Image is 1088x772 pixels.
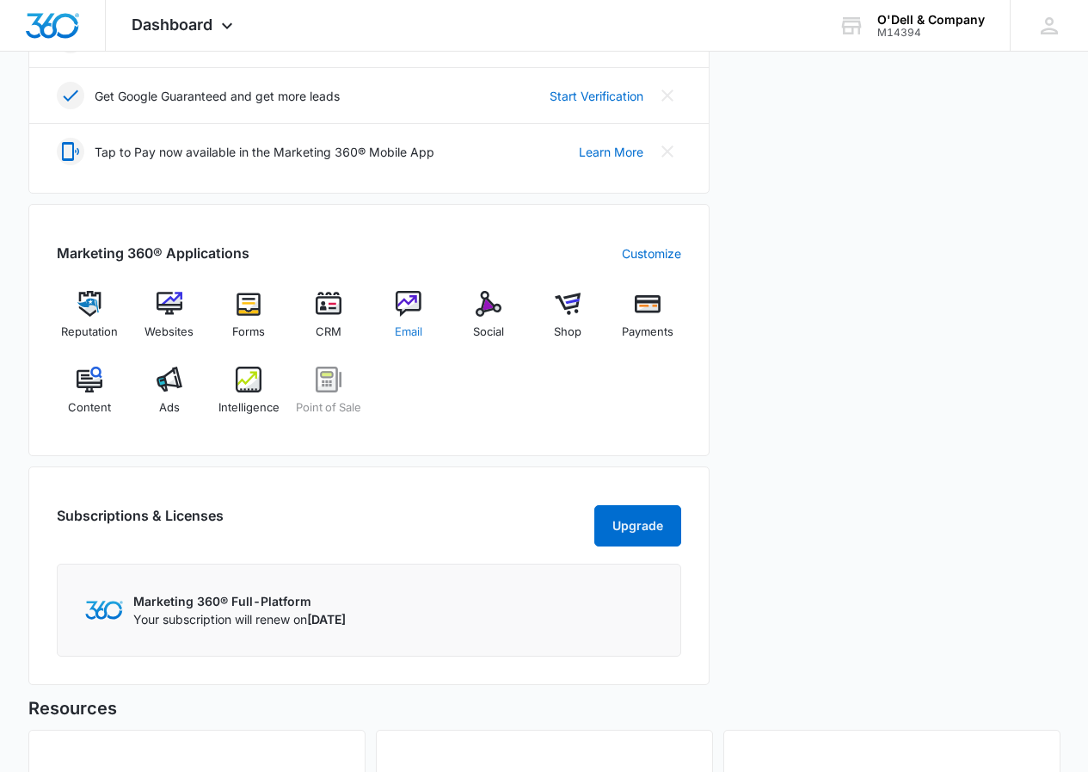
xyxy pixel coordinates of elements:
[216,367,282,429] a: Intelligence
[68,399,111,417] span: Content
[594,505,681,547] button: Upgrade
[579,143,643,161] a: Learn More
[232,324,265,341] span: Forms
[95,87,340,105] p: Get Google Guaranteed and get more leads
[615,291,681,353] a: Payments
[57,505,224,540] h2: Subscriptions & Licenses
[296,291,362,353] a: CRM
[57,243,249,263] h2: Marketing 360® Applications
[316,324,341,341] span: CRM
[455,291,521,353] a: Social
[877,13,985,27] div: account name
[376,291,442,353] a: Email
[132,15,212,34] span: Dashboard
[57,291,123,353] a: Reputation
[136,367,202,429] a: Ads
[144,324,194,341] span: Websites
[654,82,681,109] button: Close
[61,324,118,341] span: Reputation
[622,244,681,262] a: Customize
[622,324,673,341] span: Payments
[554,324,581,341] span: Shop
[296,399,361,417] span: Point of Sale
[296,367,362,429] a: Point of Sale
[28,695,1060,721] h5: Resources
[550,87,643,105] a: Start Verification
[307,612,346,627] span: [DATE]
[133,610,346,628] p: Your subscription will renew on
[95,143,434,161] p: Tap to Pay now available in the Marketing 360® Mobile App
[877,27,985,39] div: account id
[85,601,123,619] img: Marketing 360 Logo
[218,399,280,417] span: Intelligence
[654,138,681,165] button: Close
[136,291,202,353] a: Websites
[473,324,504,341] span: Social
[159,399,180,417] span: Ads
[133,592,346,610] p: Marketing 360® Full-Platform
[57,367,123,429] a: Content
[216,291,282,353] a: Forms
[535,291,601,353] a: Shop
[395,324,422,341] span: Email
